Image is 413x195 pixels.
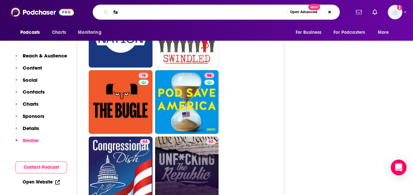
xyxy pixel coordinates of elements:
a: 64 [140,139,150,144]
button: Similar [15,137,39,149]
button: open menu [373,26,397,39]
a: 63 [206,139,216,144]
span: For Podcasters [333,28,365,37]
button: open menu [16,26,48,39]
p: Reach & Audience [23,53,67,59]
a: Show notifications dropdown [353,7,364,18]
span: Charts [52,28,66,37]
a: Charts [48,26,70,39]
a: Open Website [23,179,60,185]
span: Logged in as jschoen2000 [388,5,402,19]
span: 64 [143,139,147,145]
a: 96 [204,73,214,78]
button: Open AdvancedNew [287,8,320,16]
a: 96 [155,70,219,134]
button: open menu [329,26,375,39]
button: Show profile menu [388,5,402,19]
div: Search podcasts, credits, & more... [93,5,340,20]
button: open menu [291,26,330,39]
div: Open Intercom Messenger [391,160,406,175]
input: Search podcasts, credits, & more... [111,7,287,17]
button: Sponsors [15,113,44,125]
button: Charts [15,101,38,113]
p: Similar [23,137,39,143]
span: For Business [295,28,321,37]
p: Sponsors [23,113,44,119]
button: Contacts [15,89,45,101]
a: Show notifications dropdown [370,7,380,18]
span: More [378,28,389,37]
img: User Profile [388,5,402,19]
span: Podcasts [20,28,40,37]
p: Details [23,125,39,131]
span: 74 [141,73,146,79]
button: Social [15,77,37,89]
button: Reach & Audience [15,53,67,65]
img: Podchaser - Follow, Share and Rate Podcasts [11,6,74,18]
p: Charts [23,101,38,107]
span: New [308,4,320,10]
button: Details [15,125,39,137]
button: Contact Podcast [15,161,67,173]
p: Social [23,77,37,83]
span: 96 [207,73,212,79]
p: Contacts [23,89,45,95]
a: 74 [139,73,148,78]
span: Monitoring [78,28,101,37]
span: Open Advanced [290,11,317,14]
button: open menu [73,26,110,39]
p: Content [23,65,42,71]
button: Content [15,65,42,77]
svg: Add a profile image [397,5,402,10]
span: 63 [209,139,213,145]
a: 74 [89,70,152,134]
